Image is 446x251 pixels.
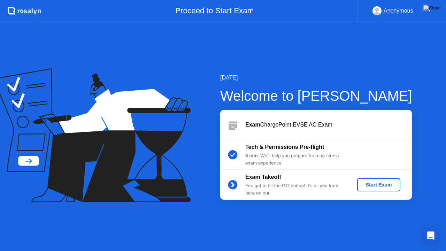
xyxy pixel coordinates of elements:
[384,6,413,15] div: Anonymous
[245,152,346,167] div: : We’ll help you prepare for a no-stress exam experience
[220,74,412,82] div: [DATE]
[245,153,258,158] b: 5 min
[360,182,397,188] div: Start Exam
[245,144,324,150] b: Tech & Permissions Pre-flight
[357,178,400,191] button: Start Exam
[245,121,412,129] div: ChargePoint EVSE AC Exam
[423,5,441,11] img: Close
[220,85,412,106] div: Welcome to [PERSON_NAME]
[422,227,439,244] div: Open Intercom Messenger
[245,174,281,180] b: Exam Takeoff
[245,122,260,128] b: Exam
[245,182,346,197] div: You get to hit the GO button! It’s all you from here on out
